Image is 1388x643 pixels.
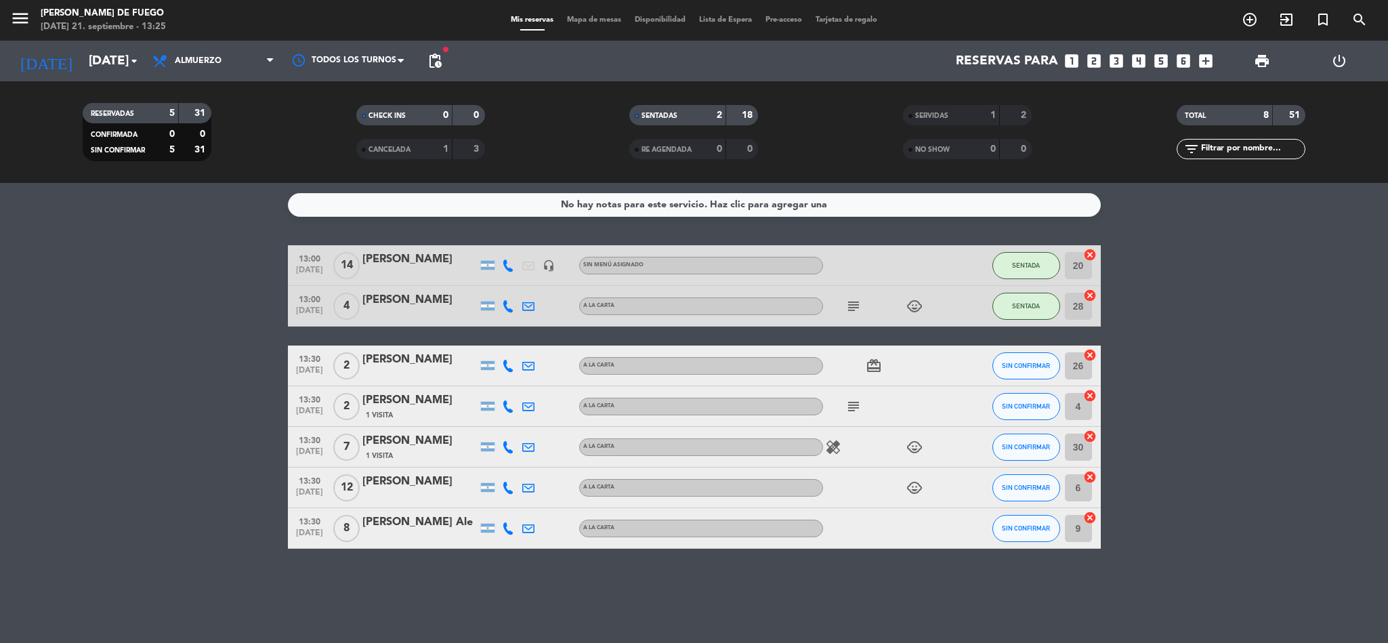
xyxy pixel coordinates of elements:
[717,144,722,154] strong: 0
[293,291,327,306] span: 13:00
[333,252,360,279] span: 14
[175,56,222,66] span: Almuerzo
[1130,52,1148,70] i: looks_4
[1085,52,1103,70] i: looks_two
[628,16,692,24] span: Disponibilidad
[583,525,614,531] span: A LA CARTA
[126,53,142,69] i: arrow_drop_down
[293,447,327,463] span: [DATE]
[194,145,208,154] strong: 31
[992,474,1060,501] button: SIN CONFIRMAR
[41,7,166,20] div: [PERSON_NAME] de Fuego
[41,20,166,34] div: [DATE] 21. septiembre - 13:25
[293,266,327,281] span: [DATE]
[717,110,722,120] strong: 2
[362,351,478,369] div: [PERSON_NAME]
[333,352,360,379] span: 2
[642,146,692,153] span: RE AGENDADA
[561,197,827,213] div: No hay notas para este servicio. Haz clic para agregar una
[293,528,327,544] span: [DATE]
[293,488,327,503] span: [DATE]
[1263,110,1269,120] strong: 8
[583,262,644,268] span: Sin menú asignado
[560,16,628,24] span: Mapa de mesas
[362,514,478,531] div: [PERSON_NAME] Ale
[1185,112,1206,119] span: TOTAL
[1002,524,1050,532] span: SIN CONFIRMAR
[333,293,360,320] span: 4
[293,513,327,528] span: 13:30
[333,474,360,501] span: 12
[1254,53,1270,69] span: print
[1002,484,1050,491] span: SIN CONFIRMAR
[583,362,614,368] span: A LA CARTA
[91,147,145,154] span: SIN CONFIRMAR
[692,16,759,24] span: Lista de Espera
[366,451,393,461] span: 1 Visita
[293,472,327,488] span: 13:30
[990,144,996,154] strong: 0
[293,391,327,407] span: 13:30
[474,110,482,120] strong: 0
[1278,12,1295,28] i: exit_to_app
[992,393,1060,420] button: SIN CONFIRMAR
[1083,389,1097,402] i: cancel
[809,16,884,24] span: Tarjetas de regalo
[333,434,360,461] span: 7
[915,146,950,153] span: NO SHOW
[362,392,478,409] div: [PERSON_NAME]
[990,110,996,120] strong: 1
[1289,110,1303,120] strong: 51
[583,303,614,308] span: A LA CARTA
[1315,12,1331,28] i: turned_in_not
[333,393,360,420] span: 2
[1083,289,1097,302] i: cancel
[443,110,448,120] strong: 0
[293,407,327,422] span: [DATE]
[1083,430,1097,443] i: cancel
[293,350,327,366] span: 13:30
[747,144,755,154] strong: 0
[333,515,360,542] span: 8
[1183,141,1200,157] i: filter_list
[992,515,1060,542] button: SIN CONFIRMAR
[1108,52,1125,70] i: looks_3
[992,293,1060,320] button: SENTADA
[369,112,406,119] span: CHECK INS
[845,298,862,314] i: subject
[1083,248,1097,262] i: cancel
[362,473,478,491] div: [PERSON_NAME]
[1242,12,1258,28] i: add_circle_outline
[906,480,923,496] i: child_care
[1351,12,1368,28] i: search
[915,112,948,119] span: SERVIDAS
[10,46,82,76] i: [DATE]
[10,8,30,28] i: menu
[1200,142,1305,157] input: Filtrar por nombre...
[1083,348,1097,362] i: cancel
[194,108,208,118] strong: 31
[427,53,443,69] span: pending_actions
[759,16,809,24] span: Pre-acceso
[1021,144,1029,154] strong: 0
[1002,443,1050,451] span: SIN CONFIRMAR
[366,410,393,421] span: 1 Visita
[1083,470,1097,484] i: cancel
[293,432,327,447] span: 13:30
[369,146,411,153] span: CANCELADA
[1012,302,1040,310] span: SENTADA
[1002,362,1050,369] span: SIN CONFIRMAR
[442,45,450,54] span: fiber_manual_record
[293,366,327,381] span: [DATE]
[474,144,482,154] strong: 3
[1083,511,1097,524] i: cancel
[169,145,175,154] strong: 5
[362,432,478,450] div: [PERSON_NAME]
[992,252,1060,279] button: SENTADA
[583,403,614,409] span: A LA CARTA
[362,251,478,268] div: [PERSON_NAME]
[91,110,134,117] span: RESERVADAS
[443,144,448,154] strong: 1
[543,260,555,272] i: headset_mic
[169,129,175,139] strong: 0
